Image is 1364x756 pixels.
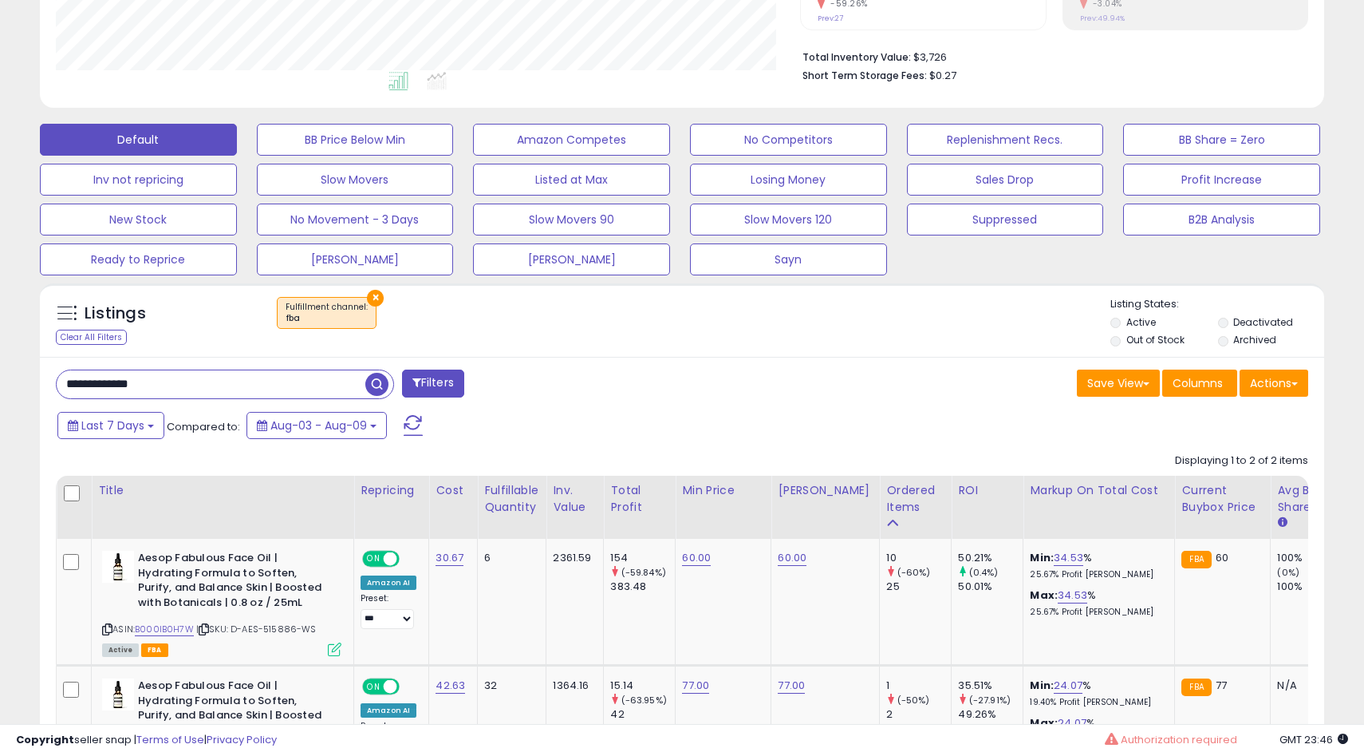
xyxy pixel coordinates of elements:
[553,551,591,565] div: 2361.59
[397,552,423,566] span: OFF
[40,124,237,156] button: Default
[1030,607,1162,618] p: 25.67% Profit [PERSON_NAME]
[778,678,805,694] a: 77.00
[907,164,1104,196] button: Sales Drop
[102,643,139,657] span: All listings currently available for purchase on Amazon
[1054,550,1083,566] a: 34.53
[361,576,416,590] div: Amazon AI
[397,680,423,694] span: OFF
[1077,370,1160,397] button: Save View
[98,482,347,499] div: Title
[57,412,164,439] button: Last 7 Days
[610,707,675,722] div: 42
[257,124,454,156] button: BB Price Below Min
[690,204,887,236] button: Slow Movers 120
[802,69,927,82] b: Short Term Storage Fees:
[1277,580,1342,594] div: 100%
[610,580,675,594] div: 383.48
[958,707,1023,722] div: 49.26%
[136,732,204,747] a: Terms of Use
[969,566,999,579] small: (0.4%)
[907,124,1104,156] button: Replenishment Recs.
[138,551,332,614] b: Aesop Fabulous Face Oil | Hydrating Formula to Soften, Purify, and Balance Skin | Boosted with Bo...
[364,552,384,566] span: ON
[682,550,711,566] a: 60.00
[553,679,591,693] div: 1364.16
[958,551,1023,565] div: 50.21%
[246,412,387,439] button: Aug-03 - Aug-09
[958,679,1023,693] div: 35.51%
[958,482,1016,499] div: ROI
[886,482,944,516] div: Ordered Items
[958,580,1023,594] div: 50.01%
[484,679,534,693] div: 32
[1030,697,1162,708] p: 19.40% Profit [PERSON_NAME]
[886,551,951,565] div: 10
[886,679,951,693] div: 1
[969,694,1011,707] small: (-27.91%)
[102,551,341,655] div: ASIN:
[102,679,134,710] img: 31akckPxG2L._SL40_.jpg
[1030,569,1162,580] p: 25.67% Profit [PERSON_NAME]
[257,164,454,196] button: Slow Movers
[361,482,422,499] div: Repricing
[802,46,1296,65] li: $3,726
[40,204,237,236] button: New Stock
[81,418,144,433] span: Last 7 Days
[621,566,666,579] small: (-59.84%)
[16,733,277,748] div: seller snap | |
[436,482,471,499] div: Cost
[1279,732,1348,747] span: 2025-08-17 23:46 GMT
[1123,164,1320,196] button: Profit Increase
[1216,550,1228,565] span: 60
[1173,375,1223,391] span: Columns
[690,124,887,156] button: No Competitors
[553,482,597,516] div: Inv. value
[361,703,416,718] div: Amazon AI
[610,679,675,693] div: 15.14
[1054,678,1082,694] a: 24.07
[610,551,675,565] div: 154
[40,243,237,275] button: Ready to Reprice
[818,14,843,23] small: Prev: 27
[484,482,539,516] div: Fulfillable Quantity
[610,482,668,516] div: Total Profit
[1277,679,1330,693] div: N/A
[1030,678,1054,693] b: Min:
[367,290,384,307] button: ×
[361,593,416,629] div: Preset:
[364,680,384,694] span: ON
[802,50,911,64] b: Total Inventory Value:
[1030,588,1058,603] b: Max:
[1030,482,1168,499] div: Markup on Total Cost
[1181,551,1211,568] small: FBA
[1181,679,1211,696] small: FBA
[907,204,1104,236] button: Suppressed
[1058,588,1087,604] a: 34.53
[897,566,931,579] small: (-60%)
[436,678,465,694] a: 42.63
[690,164,887,196] button: Losing Money
[1233,315,1293,329] label: Deactivated
[886,707,951,722] div: 2
[1233,333,1276,346] label: Archived
[473,124,670,156] button: Amazon Competes
[402,370,464,398] button: Filters
[897,694,930,707] small: (-50%)
[690,243,887,275] button: Sayn
[1181,482,1263,516] div: Current Buybox Price
[621,694,667,707] small: (-63.95%)
[286,301,368,325] span: Fulfillment channel :
[778,482,873,499] div: [PERSON_NAME]
[682,678,709,694] a: 77.00
[257,204,454,236] button: No Movement - 3 Days
[102,551,134,583] img: 31akckPxG2L._SL40_.jpg
[473,204,670,236] button: Slow Movers 90
[1126,315,1156,329] label: Active
[1030,588,1162,618] div: %
[1277,516,1287,530] small: Avg BB Share.
[1277,482,1335,516] div: Avg BB Share
[16,732,74,747] strong: Copyright
[1123,204,1320,236] button: B2B Analysis
[929,68,956,83] span: $0.27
